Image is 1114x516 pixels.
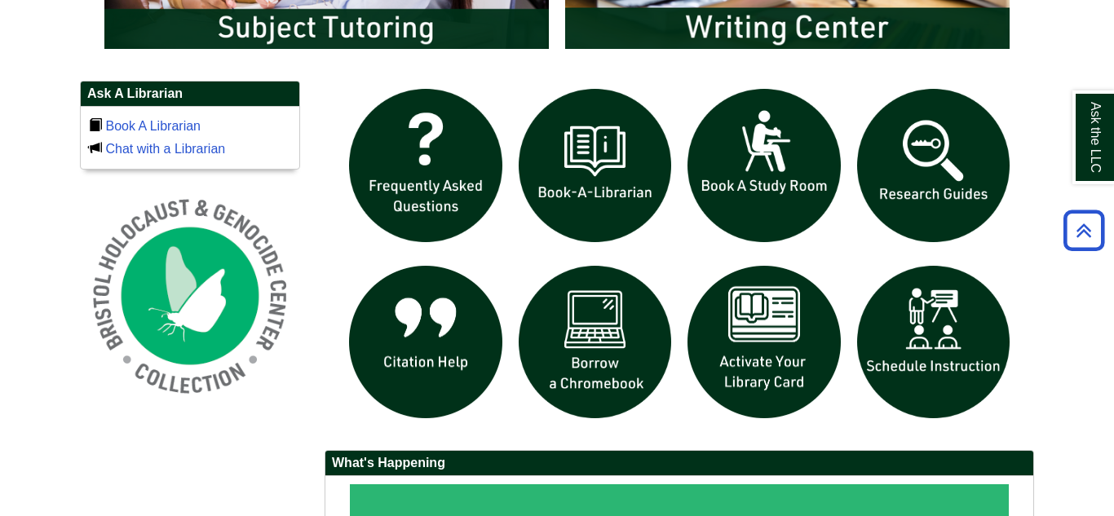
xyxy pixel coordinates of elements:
img: activate Library Card icon links to form to activate student ID into library card [679,258,849,427]
img: book a study room icon links to book a study room web page [679,81,849,250]
div: slideshow [341,81,1018,434]
img: Book a Librarian icon links to book a librarian web page [511,81,680,250]
a: Book A Librarian [105,119,201,133]
a: Back to Top [1058,219,1110,241]
img: citation help icon links to citation help guide page [341,258,511,427]
img: Holocaust and Genocide Collection [80,186,300,406]
a: Chat with a Librarian [105,142,225,156]
h2: What's Happening [325,451,1033,476]
h2: Ask A Librarian [81,82,299,107]
img: Borrow a chromebook icon links to the borrow a chromebook web page [511,258,680,427]
img: frequently asked questions [341,81,511,250]
img: Research Guides icon links to research guides web page [849,81,1019,250]
img: For faculty. Schedule Library Instruction icon links to form. [849,258,1019,427]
